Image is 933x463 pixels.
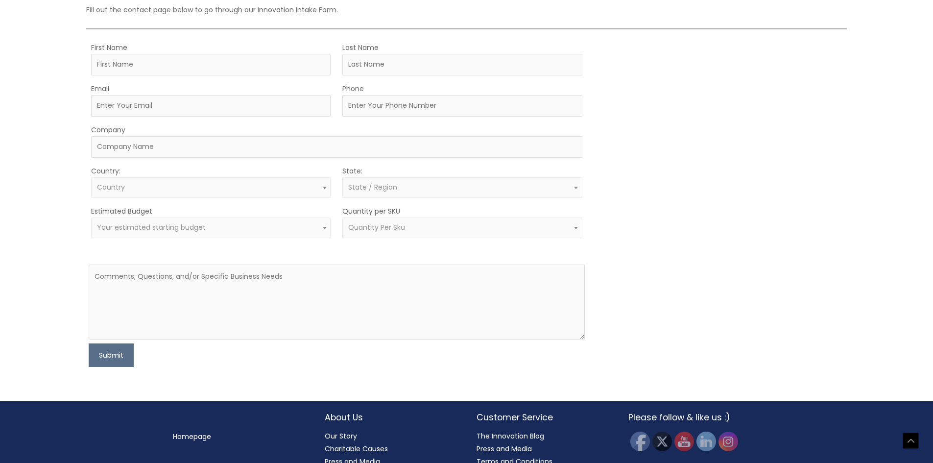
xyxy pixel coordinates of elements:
[91,41,127,54] label: First Name
[477,444,532,454] a: Press and Media
[97,182,125,192] span: Country
[342,95,582,117] input: Enter Your Phone Number
[97,222,206,232] span: Your estimated starting budget
[348,182,397,192] span: State / Region
[91,205,152,218] label: Estimated Budget
[342,165,362,177] label: State:
[91,82,109,95] label: Email
[325,431,357,441] a: Our Story
[325,444,388,454] a: Charitable Causes
[652,432,672,451] img: Twitter
[342,41,379,54] label: Last Name
[477,411,609,424] h2: Customer Service
[173,432,211,441] a: Homepage
[325,411,457,424] h2: About Us
[173,430,305,443] nav: Menu
[86,3,846,16] p: Fill out the contact page below to go through our Innovation Intake Form.
[91,123,125,136] label: Company
[628,411,761,424] h2: Please follow & like us :)
[91,54,331,75] input: First Name
[89,343,134,367] button: Submit
[477,431,544,441] a: The Innovation Blog
[342,205,400,218] label: Quantity per SKU
[91,165,120,177] label: Country:
[91,136,582,158] input: Company Name
[630,432,650,451] img: Facebook
[342,82,364,95] label: Phone
[348,222,405,232] span: Quantity Per Sku
[342,54,582,75] input: Last Name
[91,95,331,117] input: Enter Your Email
